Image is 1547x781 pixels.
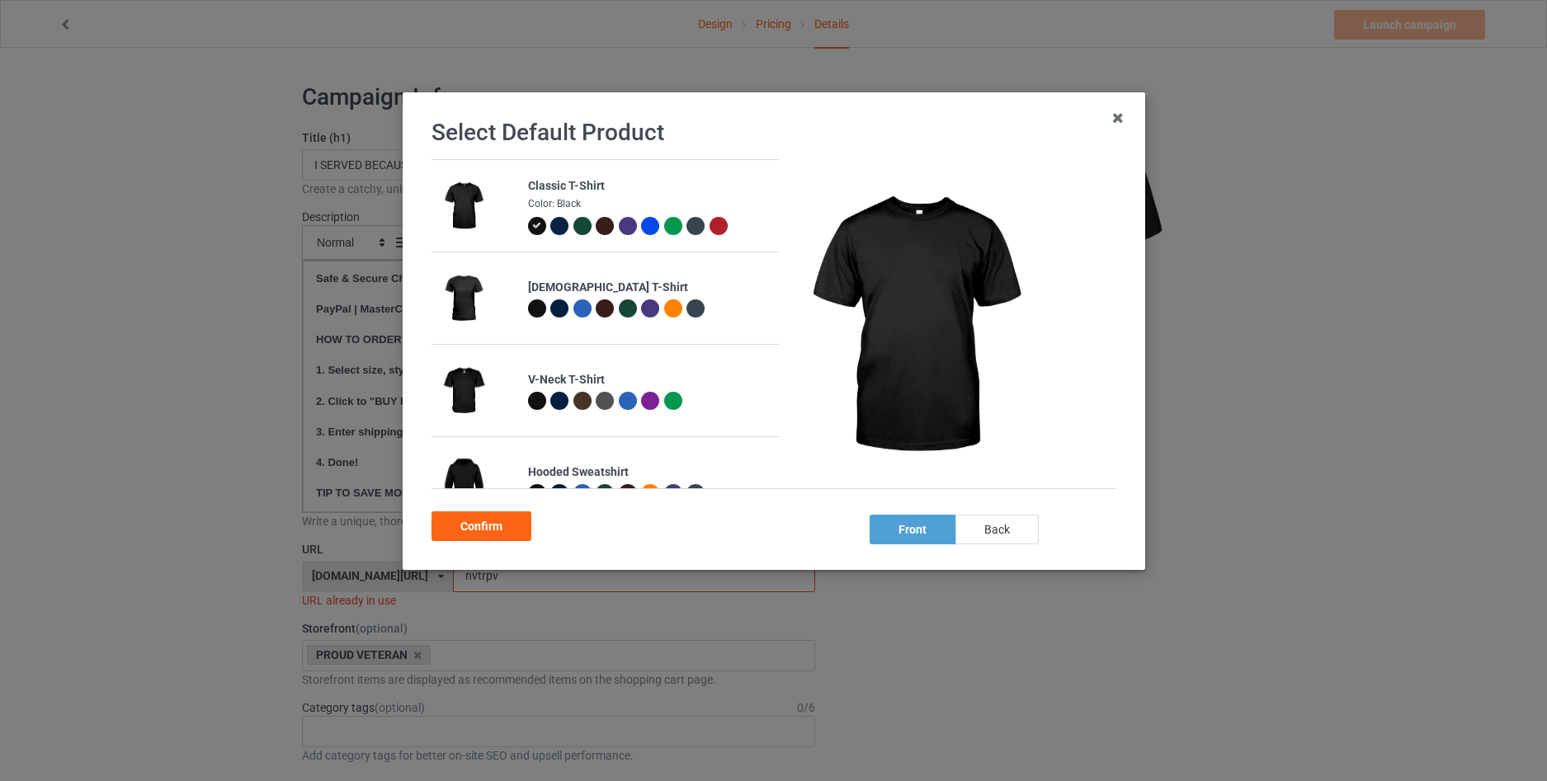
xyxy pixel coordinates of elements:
[869,515,955,544] div: front
[432,118,1116,148] h1: Select Default Product
[432,511,531,541] div: Confirm
[527,197,771,211] div: Color: Black
[527,178,771,195] div: Classic T-Shirt
[527,464,771,481] div: Hooded Sweatshirt
[527,372,771,388] div: V-Neck T-Shirt
[955,515,1038,544] div: back
[527,280,771,296] div: [DEMOGRAPHIC_DATA] T-Shirt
